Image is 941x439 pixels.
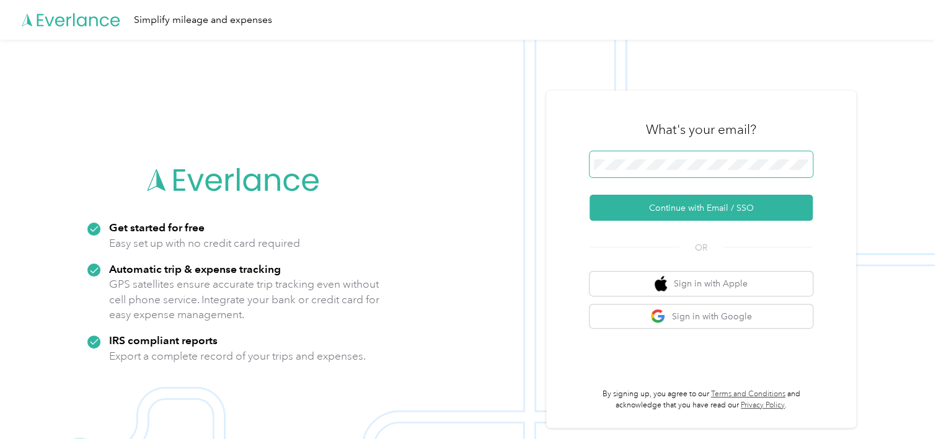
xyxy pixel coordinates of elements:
[109,348,366,364] p: Export a complete record of your trips and expenses.
[109,262,281,275] strong: Automatic trip & expense tracking
[109,236,300,251] p: Easy set up with no credit card required
[590,272,813,296] button: apple logoSign in with Apple
[109,277,380,322] p: GPS satellites ensure accurate trip tracking even without cell phone service. Integrate your bank...
[655,276,667,291] img: apple logo
[711,389,785,399] a: Terms and Conditions
[646,121,756,138] h3: What's your email?
[650,309,666,324] img: google logo
[134,12,272,28] div: Simplify mileage and expenses
[590,195,813,221] button: Continue with Email / SSO
[109,221,205,234] strong: Get started for free
[590,389,813,410] p: By signing up, you agree to our and acknowledge that you have read our .
[590,304,813,329] button: google logoSign in with Google
[679,241,723,254] span: OR
[741,401,785,410] a: Privacy Policy
[109,334,218,347] strong: IRS compliant reports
